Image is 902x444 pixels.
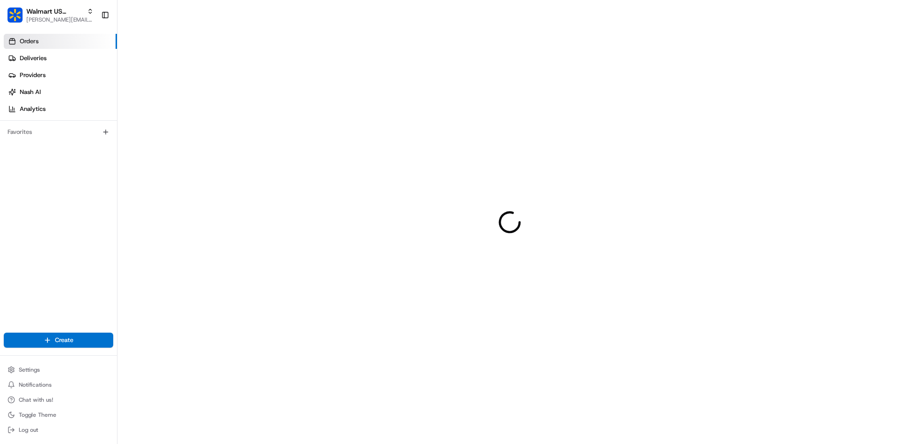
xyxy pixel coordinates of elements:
span: Knowledge Base [19,136,72,146]
span: Notifications [19,381,52,389]
span: Providers [20,71,46,79]
button: Walmart US StoresWalmart US Stores[PERSON_NAME][EMAIL_ADDRESS][DOMAIN_NAME] [4,4,97,26]
span: Orders [20,37,39,46]
div: Favorites [4,125,113,140]
button: Create [4,333,113,348]
img: Nash [9,9,28,28]
button: Start new chat [160,93,171,104]
div: 📗 [9,137,17,145]
button: Chat with us! [4,393,113,406]
button: Notifications [4,378,113,391]
span: Log out [19,426,38,434]
img: 1736555255976-a54dd68f-1ca7-489b-9aae-adbdc363a1c4 [9,90,26,107]
span: Chat with us! [19,396,53,404]
span: Settings [19,366,40,374]
button: Log out [4,423,113,436]
button: Walmart US Stores [26,7,83,16]
a: 💻API Documentation [76,132,155,149]
img: Walmart US Stores [8,8,23,23]
button: Settings [4,363,113,376]
a: Orders [4,34,117,49]
p: Welcome 👋 [9,38,171,53]
a: Deliveries [4,51,117,66]
span: Deliveries [20,54,47,62]
div: Start new chat [32,90,154,99]
a: Providers [4,68,117,83]
input: Clear [24,61,155,70]
div: We're available if you need us! [32,99,119,107]
span: Pylon [93,159,114,166]
a: Analytics [4,101,117,117]
a: 📗Knowledge Base [6,132,76,149]
div: 💻 [79,137,87,145]
span: Create [55,336,73,344]
span: Toggle Theme [19,411,56,419]
span: Analytics [20,105,46,113]
span: API Documentation [89,136,151,146]
button: [PERSON_NAME][EMAIL_ADDRESS][DOMAIN_NAME] [26,16,93,23]
a: Powered byPylon [66,159,114,166]
a: Nash AI [4,85,117,100]
button: Toggle Theme [4,408,113,421]
span: Nash AI [20,88,41,96]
